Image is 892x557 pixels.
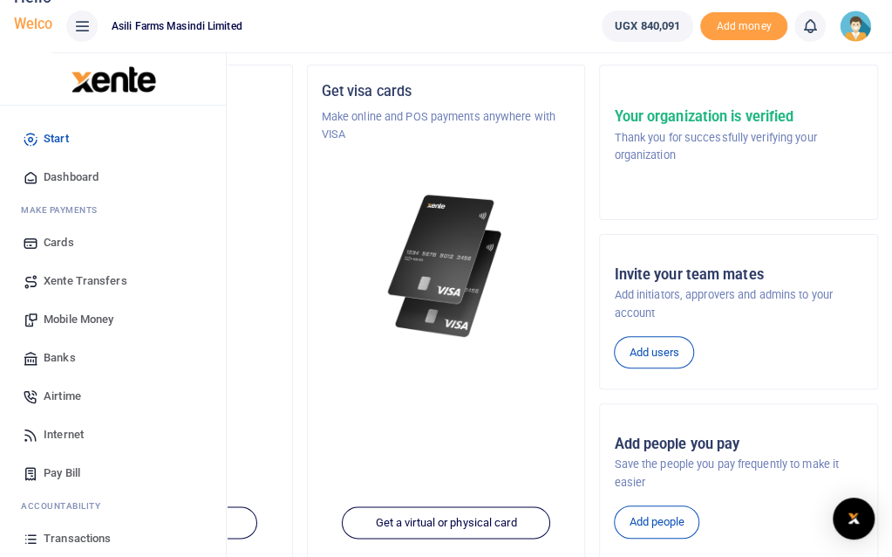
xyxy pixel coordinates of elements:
[614,129,863,165] p: Thank you for successfully verifying your organization
[384,186,508,347] img: xente-_physical_cards.png
[322,83,571,100] h5: Get visa cards
[44,130,69,148] span: Start
[14,120,212,158] a: Start
[70,72,156,85] a: logo-small logo-large logo-large
[14,454,212,492] a: Pay Bill
[700,12,787,41] li: Toup your wallet
[322,108,571,144] p: Make online and POS payments anywhere with VISA
[614,436,863,453] h5: Add people you pay
[44,464,80,482] span: Pay Bill
[34,499,100,512] span: countability
[14,262,212,300] a: Xente Transfers
[105,18,249,34] span: Asili Farms Masindi Limited
[44,349,76,367] span: Banks
[614,456,863,492] p: Save the people you pay frequently to make it easier
[44,311,113,328] span: Mobile Money
[14,300,212,339] a: Mobile Money
[614,266,863,284] h5: Invite your team mates
[14,339,212,377] a: Banks
[614,505,699,539] a: Add people
[44,530,111,547] span: Transactions
[14,158,212,196] a: Dashboard
[44,388,81,405] span: Airtime
[14,196,212,223] li: M
[14,377,212,416] a: Airtime
[44,272,127,290] span: Xente Transfers
[840,10,871,42] img: profile-user
[14,223,212,262] a: Cards
[44,168,99,186] span: Dashboard
[614,336,694,369] a: Add users
[833,498,875,540] div: Open Intercom Messenger
[14,416,212,454] a: Internet
[840,10,878,42] a: profile-user
[595,10,700,42] li: Wallet ballance
[615,17,680,35] span: UGX 840,091
[602,10,693,42] a: UGX 840,091
[44,234,74,251] span: Cards
[700,12,787,41] span: Add money
[14,492,212,519] li: Ac
[30,203,98,217] span: ake Payments
[614,108,863,126] h5: Your organization is verified
[614,286,863,322] p: Add initiators, approvers and admins to your account
[342,506,549,540] a: Get a virtual or physical card
[71,66,156,93] img: logo-large
[44,426,84,444] span: Internet
[700,18,787,31] a: Add money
